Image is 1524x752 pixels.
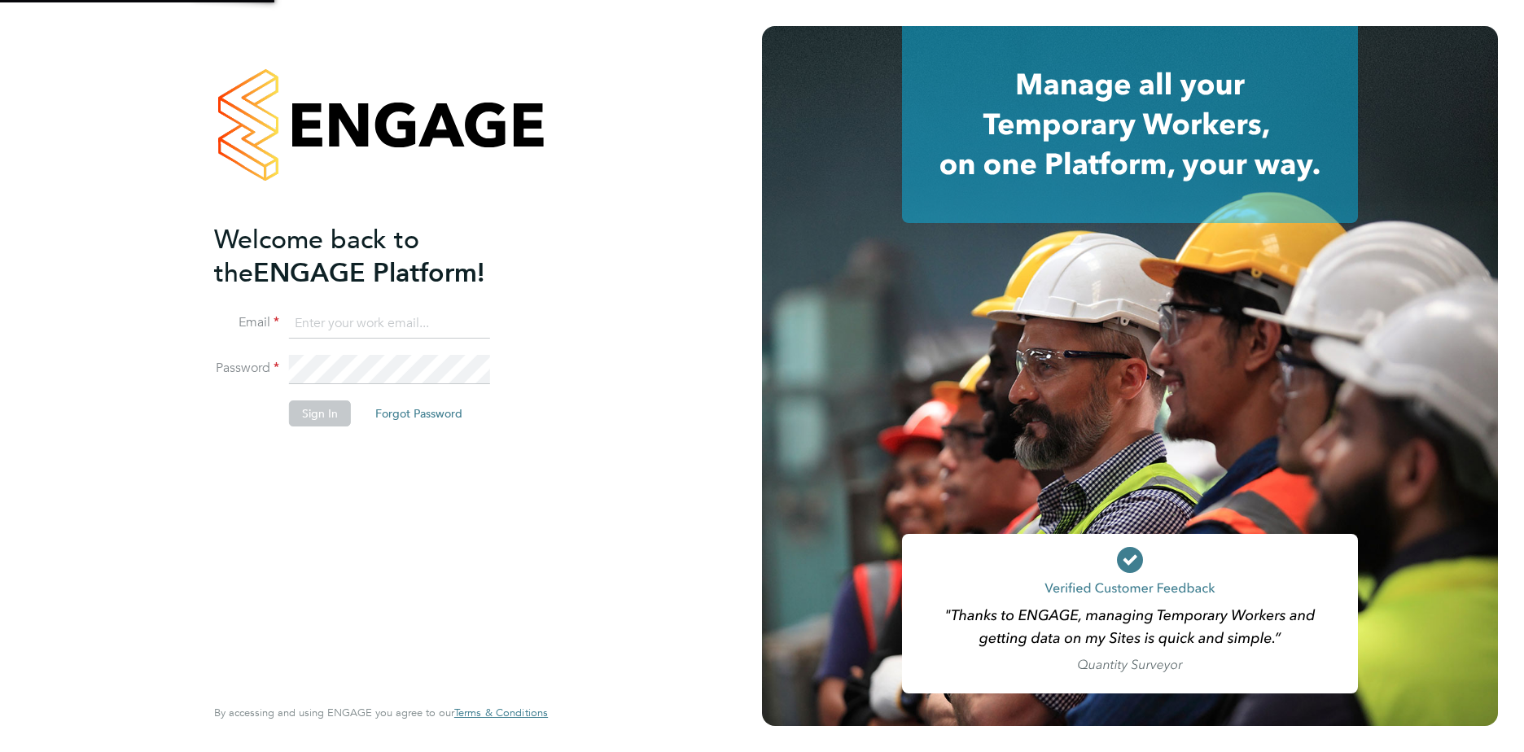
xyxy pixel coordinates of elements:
[214,706,548,719] span: By accessing and using ENGAGE you agree to our
[289,400,351,426] button: Sign In
[454,706,548,719] span: Terms & Conditions
[289,309,490,339] input: Enter your work email...
[214,223,532,290] h2: ENGAGE Platform!
[214,224,419,289] span: Welcome back to the
[214,314,279,331] label: Email
[214,360,279,377] label: Password
[362,400,475,426] button: Forgot Password
[454,706,548,719] a: Terms & Conditions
